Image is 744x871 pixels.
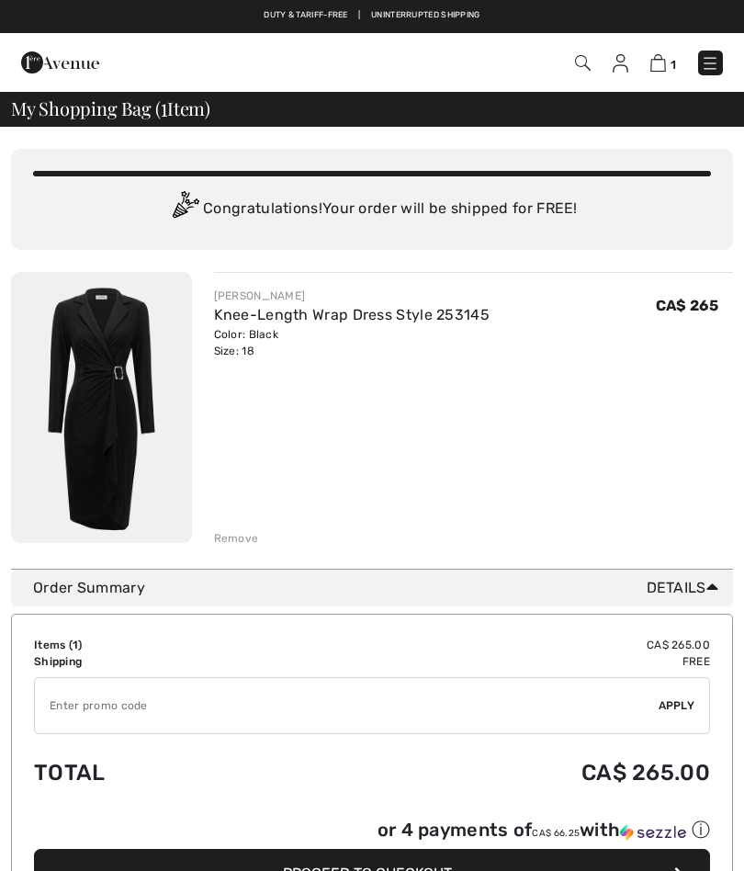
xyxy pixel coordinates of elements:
td: CA$ 265.00 [275,637,710,653]
img: 1ère Avenue [21,44,99,81]
div: Congratulations! Your order will be shipped for FREE! [33,191,711,228]
a: 1 [650,51,676,74]
span: My Shopping Bag ( Item) [11,99,210,118]
td: Shipping [34,653,275,670]
span: Details [647,577,726,599]
a: 1ère Avenue [21,52,99,70]
span: CA$ 66.25 [532,828,580,839]
span: CA$ 265 [656,297,718,314]
td: Total [34,741,275,804]
div: or 4 payments ofCA$ 66.25withSezzle Click to learn more about Sezzle [34,818,710,849]
img: Shopping Bag [650,54,666,72]
img: Sezzle [620,824,686,841]
img: Menu [701,54,719,73]
td: CA$ 265.00 [275,741,710,804]
input: Promo code [35,678,659,733]
span: 1 [161,95,167,119]
div: Order Summary [33,577,726,599]
img: Search [575,55,591,71]
div: or 4 payments of with [378,818,710,843]
img: Congratulation2.svg [166,191,203,228]
img: My Info [613,54,628,73]
td: Items ( ) [34,637,275,653]
span: Apply [659,697,695,714]
span: 1 [671,58,676,72]
td: Free [275,653,710,670]
div: [PERSON_NAME] [214,288,490,304]
span: 1 [73,639,78,651]
div: Remove [214,530,259,547]
img: Knee-Length Wrap Dress Style 253145 [11,272,192,543]
a: Knee-Length Wrap Dress Style 253145 [214,306,490,323]
div: Color: Black Size: 18 [214,326,490,359]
